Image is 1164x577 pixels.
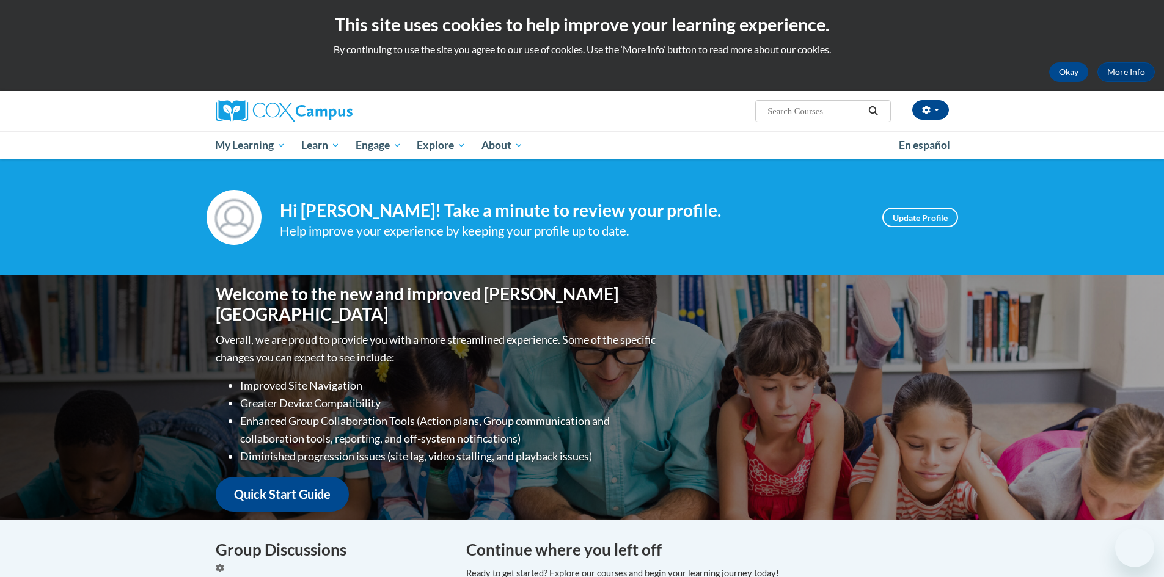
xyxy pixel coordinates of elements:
[882,208,958,227] a: Update Profile
[197,131,967,159] div: Main menu
[891,132,958,158] a: En español
[280,200,864,221] h4: Hi [PERSON_NAME]! Take a minute to review your profile.
[409,131,474,159] a: Explore
[216,477,349,512] a: Quick Start Guide
[899,139,950,151] span: En español
[348,131,409,159] a: Engage
[864,104,882,118] button: Search
[207,190,262,245] img: Profile Image
[240,448,659,465] li: Diminished progression issues (site lag, video stalling, and playback issues)
[240,412,659,448] li: Enhanced Group Collaboration Tools (Action plans, Group communication and collaboration tools, re...
[912,100,949,120] button: Account Settings
[1097,62,1155,82] a: More Info
[216,100,353,122] img: Cox Campus
[1049,62,1088,82] button: Okay
[280,221,864,241] div: Help improve your experience by keeping your profile up to date.
[293,131,348,159] a: Learn
[216,100,448,122] a: Cox Campus
[216,538,448,562] h4: Group Discussions
[9,43,1155,56] p: By continuing to use the site you agree to our use of cookies. Use the ‘More info’ button to read...
[216,331,659,366] p: Overall, we are proud to provide you with a more streamlined experience. Some of the specific cha...
[216,284,659,325] h1: Welcome to the new and improved [PERSON_NAME][GEOGRAPHIC_DATA]
[208,131,294,159] a: My Learning
[215,138,285,153] span: My Learning
[301,138,340,153] span: Learn
[417,138,466,153] span: Explore
[240,394,659,412] li: Greater Device Compatibility
[766,104,864,118] input: Search Courses
[1115,528,1154,567] iframe: Button to launch messaging window
[466,538,949,562] h4: Continue where you left off
[474,131,531,159] a: About
[9,12,1155,37] h2: This site uses cookies to help improve your learning experience.
[240,377,659,394] li: Improved Site Navigation
[356,138,401,153] span: Engage
[481,138,523,153] span: About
